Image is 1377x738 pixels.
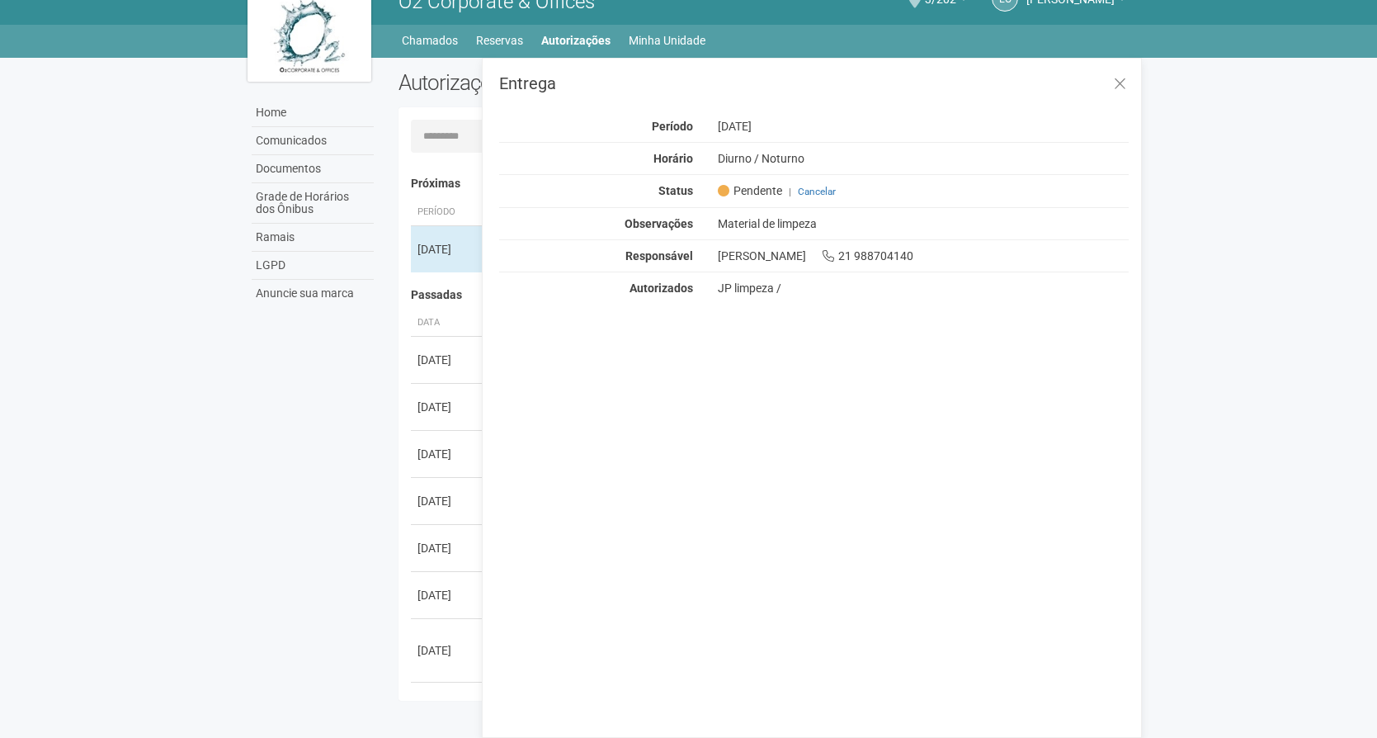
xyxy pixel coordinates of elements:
[417,642,479,659] div: [DATE]
[398,70,752,95] h2: Autorizações
[625,249,693,263] strong: Responsável
[411,177,1118,190] h4: Próximas
[705,248,1142,263] div: [PERSON_NAME] 21 988704140
[652,120,693,133] strong: Período
[252,252,374,280] a: LGPD
[417,241,479,258] div: [DATE]
[541,29,611,52] a: Autorizações
[625,217,693,230] strong: Observações
[411,310,485,337] th: Data
[718,183,782,198] span: Pendente
[499,75,1129,92] h3: Entrega
[417,493,479,509] div: [DATE]
[798,186,836,197] a: Cancelar
[252,127,374,155] a: Comunicados
[653,152,693,165] strong: Horário
[705,151,1142,166] div: Diurno / Noturno
[411,199,485,226] th: Período
[252,99,374,127] a: Home
[417,352,479,368] div: [DATE]
[402,29,458,52] a: Chamados
[411,289,1118,301] h4: Passadas
[476,29,523,52] a: Reservas
[718,281,1129,296] div: JP limpeza /
[417,540,479,556] div: [DATE]
[789,186,791,197] span: |
[417,446,479,462] div: [DATE]
[658,184,693,197] strong: Status
[252,224,374,252] a: Ramais
[705,119,1142,134] div: [DATE]
[705,216,1142,231] div: Material de limpeza
[252,183,374,224] a: Grade de Horários dos Ônibus
[630,281,693,295] strong: Autorizados
[629,29,705,52] a: Minha Unidade
[252,280,374,307] a: Anuncie sua marca
[252,155,374,183] a: Documentos
[417,587,479,603] div: [DATE]
[417,399,479,415] div: [DATE]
